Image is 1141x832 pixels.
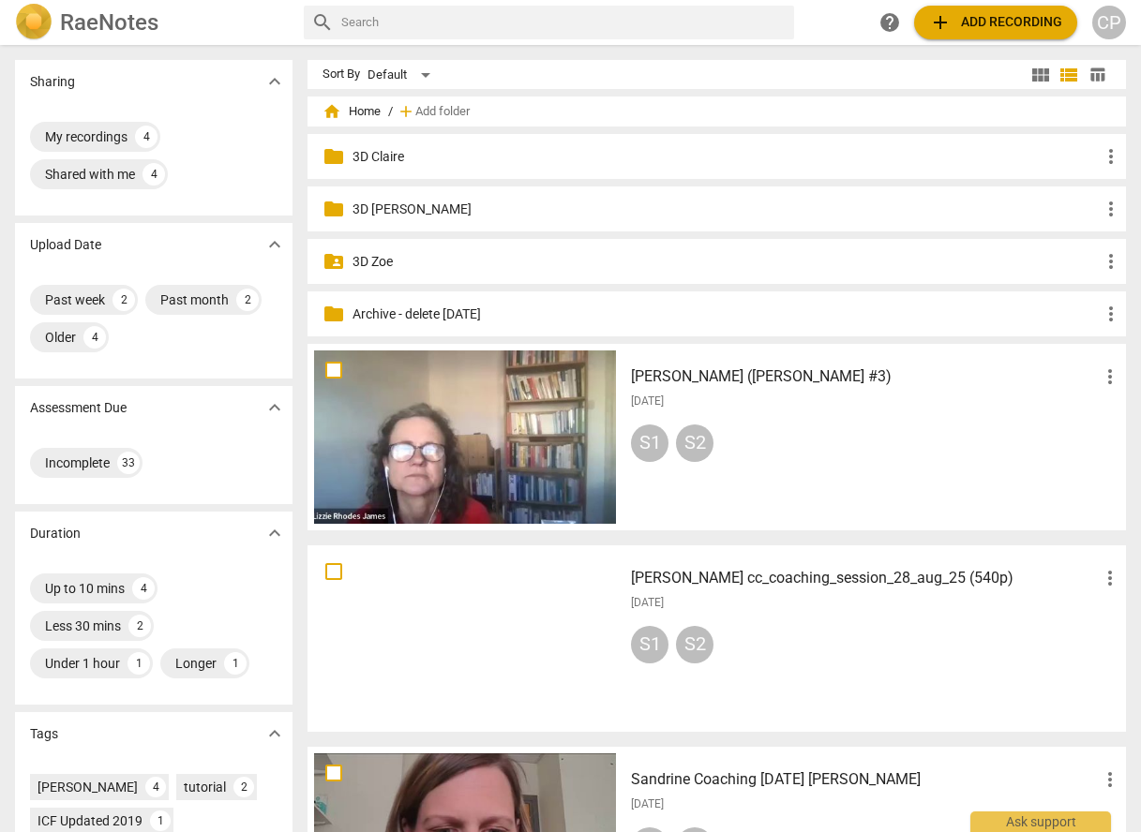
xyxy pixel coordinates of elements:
[341,7,787,37] input: Search
[873,6,907,39] a: Help
[314,350,1119,524] a: [PERSON_NAME] ([PERSON_NAME] #3)[DATE]S1S2
[45,617,121,635] div: Less 30 mins
[45,579,125,598] div: Up to 10 mins
[929,11,1062,34] span: Add recording
[1029,64,1052,86] span: view_module
[1100,303,1122,325] span: more_vert
[117,452,140,474] div: 33
[323,303,345,325] span: folder
[631,365,1099,388] h3: Lizzie (Lyndsay #3)
[323,145,345,168] span: folder
[15,4,289,41] a: LogoRaeNotes
[929,11,952,34] span: add
[353,200,1100,219] p: 3D Ruth
[368,60,437,90] div: Default
[261,394,289,422] button: Show more
[150,810,171,831] div: 1
[1058,64,1080,86] span: view_list
[676,424,713,462] div: S2
[1099,768,1121,791] span: more_vert
[263,396,286,419] span: expand_more
[45,165,135,184] div: Shared with me
[415,105,470,119] span: Add folder
[1099,365,1121,388] span: more_vert
[128,615,151,637] div: 2
[1088,66,1106,83] span: table_chart
[160,290,229,309] div: Past month
[38,778,138,796] div: [PERSON_NAME]
[1100,145,1122,168] span: more_vert
[30,524,81,543] p: Duration
[261,67,289,96] button: Show more
[631,626,668,663] div: S1
[323,102,341,121] span: home
[970,811,1111,832] div: Ask support
[236,289,259,311] div: 2
[1100,250,1122,273] span: more_vert
[323,198,345,220] span: folder
[263,70,286,93] span: expand_more
[45,654,120,673] div: Under 1 hour
[676,626,713,663] div: S2
[631,796,664,812] span: [DATE]
[135,126,158,148] div: 4
[184,778,226,796] div: tutorial
[914,6,1077,39] button: Upload
[38,811,143,830] div: ICF Updated 2019
[353,147,1100,167] p: 3D Claire
[224,652,247,675] div: 1
[30,235,101,255] p: Upload Date
[143,163,165,186] div: 4
[261,720,289,748] button: Show more
[1083,61,1111,89] button: Table view
[261,519,289,547] button: Show more
[323,250,345,273] span: folder_shared
[30,398,127,418] p: Assessment Due
[45,290,105,309] div: Past week
[631,768,1099,791] h3: Sandrine Coaching 12th May 2025 Isabel
[314,552,1119,725] a: [PERSON_NAME] cc_coaching_session_28_aug_25 (540p)[DATE]S1S2
[631,595,664,611] span: [DATE]
[145,777,166,797] div: 4
[45,328,76,347] div: Older
[353,305,1100,324] p: Archive - delete in 3 months
[397,102,415,121] span: add
[60,9,158,36] h2: RaeNotes
[353,252,1100,272] p: 3D Zoe
[83,326,106,349] div: 4
[631,567,1099,589] h3: Hattie cc_coaching_session_28_aug_25 (540p)
[323,102,381,121] span: Home
[263,522,286,544] span: expand_more
[1099,567,1121,589] span: more_vert
[631,394,664,409] span: [DATE]
[233,777,254,797] div: 2
[1027,61,1055,89] button: Tile view
[128,652,150,675] div: 1
[263,722,286,745] span: expand_more
[15,4,53,41] img: Logo
[631,424,668,462] div: S1
[1100,198,1122,220] span: more_vert
[323,67,360,82] div: Sort By
[261,230,289,259] button: Show more
[132,577,155,600] div: 4
[263,233,286,256] span: expand_more
[175,654,217,673] div: Longer
[311,11,334,34] span: search
[1055,61,1083,89] button: List view
[30,72,75,92] p: Sharing
[388,105,393,119] span: /
[45,127,128,146] div: My recordings
[45,453,110,472] div: Incomplete
[1092,6,1126,39] button: CP
[113,289,135,311] div: 2
[30,724,58,744] p: Tags
[878,11,901,34] span: help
